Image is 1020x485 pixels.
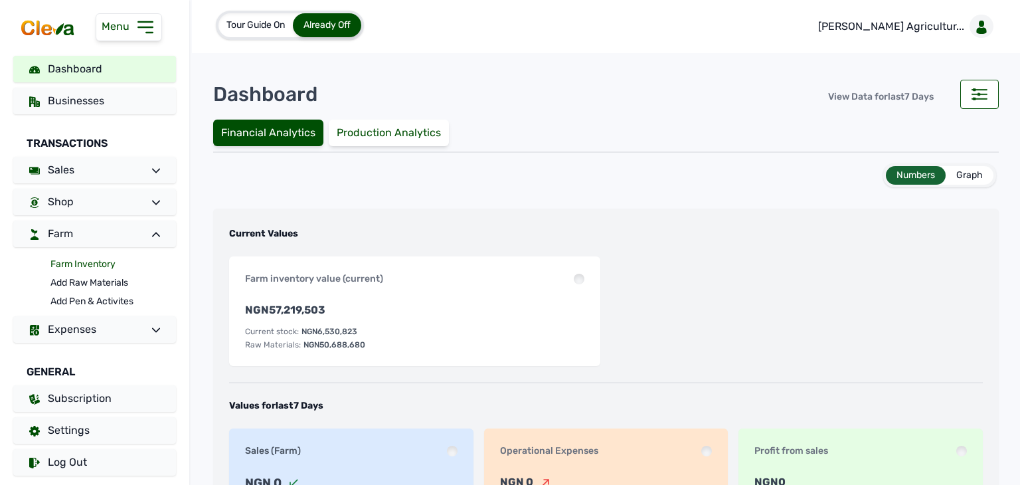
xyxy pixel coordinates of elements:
[13,385,176,412] a: Subscription
[48,424,90,436] span: Settings
[818,19,964,35] p: [PERSON_NAME] Agricultur...
[13,348,176,385] div: General
[301,327,317,336] span: NGN
[13,157,176,183] a: Sales
[48,94,104,107] span: Businesses
[102,20,135,33] span: Menu
[303,19,351,31] span: Already Off
[213,82,317,106] div: Dashboard
[754,444,828,458] div: Profit from sales
[13,417,176,444] a: Settings
[303,340,319,349] span: NGN
[48,195,74,208] span: Shop
[48,62,102,75] span: Dashboard
[500,444,598,458] div: Operational Expenses
[13,221,176,247] a: Farm
[245,302,325,318] span: NGN
[303,339,365,350] div: 50,688,680
[276,400,294,411] span: last
[213,120,323,146] div: Financial Analytics
[886,166,946,185] div: Numbers
[245,444,301,458] div: Sales (Farm)
[48,227,73,240] span: Farm
[807,8,999,45] a: [PERSON_NAME] Agricultur...
[50,255,176,274] a: Farm Inventory
[888,91,904,102] span: last
[269,304,325,316] span: 57,219,503
[817,82,944,112] div: View Data for 7 Days
[50,274,176,292] a: Add Raw Materials
[13,316,176,343] a: Expenses
[19,19,77,37] img: cleva_logo.png
[946,166,993,185] div: Graph
[229,227,983,241] div: Current Values
[245,272,383,286] div: Farm inventory value (current)
[245,326,299,337] div: Current stock:
[329,120,449,146] div: Production Analytics
[48,392,112,405] span: Subscription
[13,88,176,114] a: Businesses
[48,456,87,468] span: Log Out
[50,292,176,311] a: Add Pen & Activites
[301,326,357,337] div: 6,530,823
[226,19,285,31] span: Tour Guide On
[13,189,176,215] a: Shop
[48,323,96,336] span: Expenses
[13,120,176,157] div: Transactions
[13,56,176,82] a: Dashboard
[48,163,74,176] span: Sales
[229,399,983,413] div: Values for 7 Days
[245,339,301,350] div: Raw Materials:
